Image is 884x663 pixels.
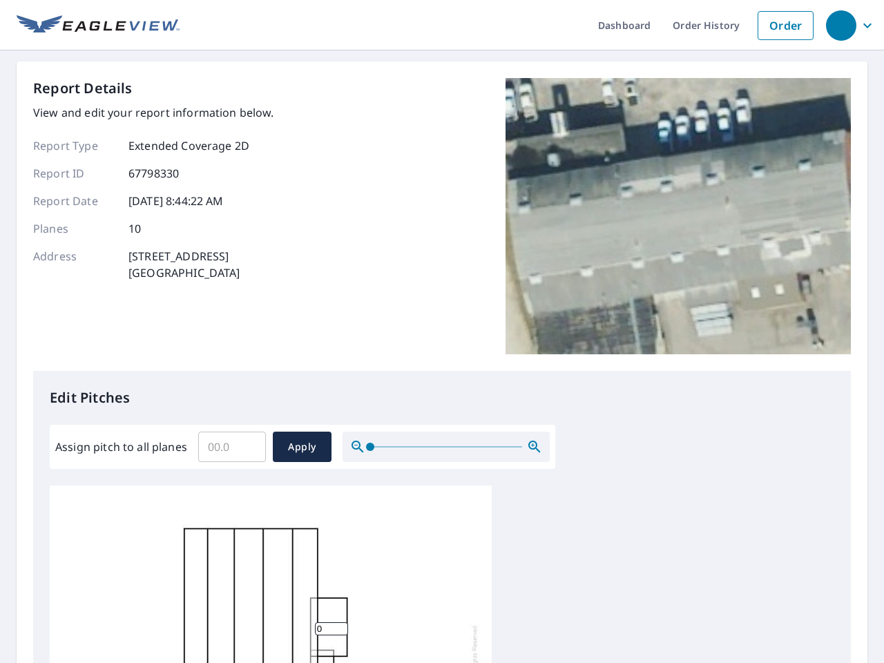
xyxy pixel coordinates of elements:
p: Report Details [33,78,133,99]
p: Edit Pitches [50,387,834,408]
button: Apply [273,432,331,462]
img: Top image [506,78,851,354]
p: Report Type [33,137,116,154]
p: [STREET_ADDRESS] [GEOGRAPHIC_DATA] [128,248,240,281]
input: 00.0 [198,427,266,466]
p: View and edit your report information below. [33,104,274,121]
a: Order [758,11,814,40]
p: Planes [33,220,116,237]
label: Assign pitch to all planes [55,439,187,455]
p: Report Date [33,193,116,209]
p: Address [33,248,116,281]
p: 10 [128,220,141,237]
p: Report ID [33,165,116,182]
p: Extended Coverage 2D [128,137,249,154]
span: Apply [284,439,320,456]
p: [DATE] 8:44:22 AM [128,193,224,209]
img: EV Logo [17,15,180,36]
p: 67798330 [128,165,179,182]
